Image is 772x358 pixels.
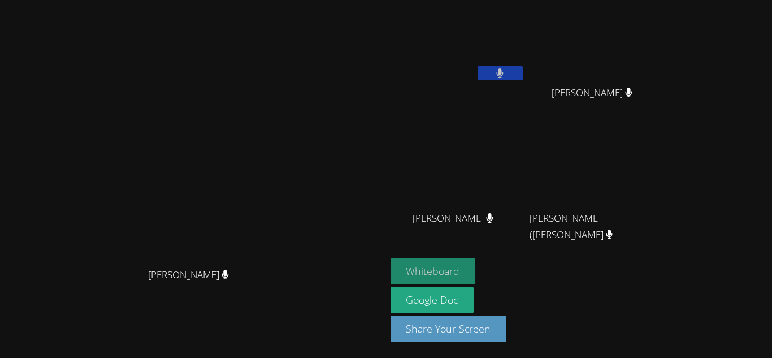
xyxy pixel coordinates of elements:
[391,287,474,313] a: Google Doc
[413,210,493,227] span: [PERSON_NAME]
[391,316,507,342] button: Share Your Screen
[391,258,476,284] button: Whiteboard
[552,85,632,101] span: [PERSON_NAME]
[530,210,655,243] span: [PERSON_NAME] ([PERSON_NAME]
[148,267,229,283] span: [PERSON_NAME]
